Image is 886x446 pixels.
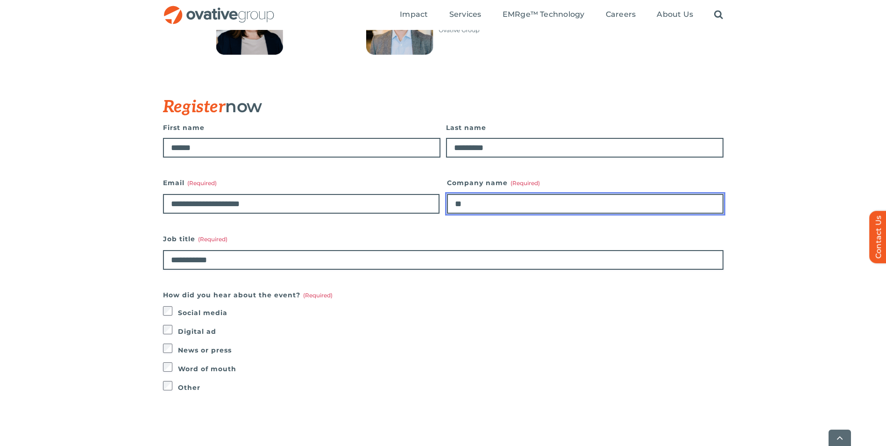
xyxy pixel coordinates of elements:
[163,288,333,302] legend: How did you hear about the event?
[657,10,693,19] span: About Us
[510,180,540,187] span: (Required)
[163,121,440,134] label: First name
[198,236,227,243] span: (Required)
[400,10,428,19] span: Impact
[446,121,723,134] label: Last name
[163,97,677,116] h3: now
[606,10,636,19] span: Careers
[449,10,482,20] a: Services
[187,180,217,187] span: (Required)
[303,292,333,299] span: (Required)
[503,10,585,20] a: EMRge™ Technology
[178,381,723,394] label: Other
[447,176,723,189] label: Company name
[163,176,439,189] label: Email
[503,10,585,19] span: EMRge™ Technology
[178,362,723,375] label: Word of mouth
[400,10,428,20] a: Impact
[178,325,723,338] label: Digital ad
[163,97,226,117] span: Register
[178,344,723,357] label: News or press
[606,10,636,20] a: Careers
[657,10,693,20] a: About Us
[449,10,482,19] span: Services
[163,5,275,14] a: OG_Full_horizontal_RGB
[714,10,723,20] a: Search
[178,306,723,319] label: Social media
[163,232,723,245] label: Job title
